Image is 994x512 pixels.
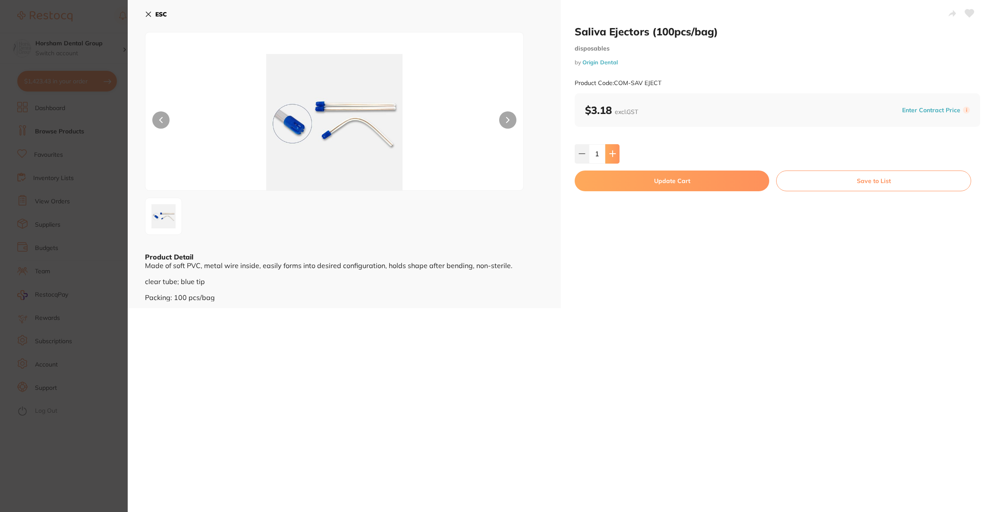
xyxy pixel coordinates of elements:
b: Product Detail [145,253,193,261]
span: excl. GST [615,108,638,116]
a: Origin Dental [582,59,618,66]
h2: Saliva Ejectors (100pcs/bag) [575,25,980,38]
button: ESC [145,7,167,22]
small: Product Code: COM-SAV EJECT [575,79,661,87]
small: disposables [575,45,980,52]
b: $3.18 [585,104,638,117]
small: by [575,59,980,66]
img: dC1qcGc [148,201,179,232]
div: Made of soft PVC, metal wire inside, easily forms into desired configuration, holds shape after b... [145,262,544,301]
img: dC1qcGc [221,54,447,190]
button: Update Cart [575,171,769,191]
button: Enter Contract Price [900,106,963,114]
label: i [963,107,970,114]
b: ESC [155,10,167,18]
button: Save to List [776,171,971,191]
